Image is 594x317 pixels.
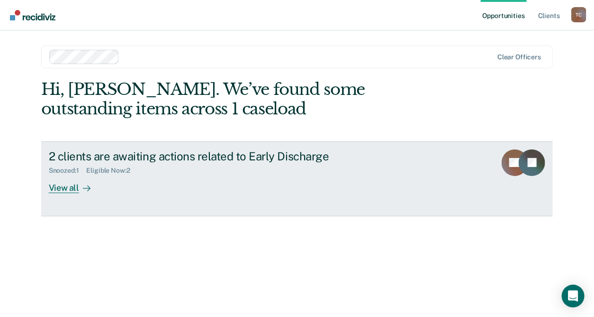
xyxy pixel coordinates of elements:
[41,141,553,216] a: 2 clients are awaiting actions related to Early DischargeSnoozed:1Eligible Now:2View all
[10,10,55,20] img: Recidiviz
[571,7,586,22] button: Profile dropdown button
[49,167,87,175] div: Snoozed : 1
[86,167,137,175] div: Eligible Now : 2
[571,7,586,22] div: T C
[497,53,541,61] div: Clear officers
[41,80,450,119] div: Hi, [PERSON_NAME]. We’ve found some outstanding items across 1 caseload
[49,175,102,193] div: View all
[49,149,381,163] div: 2 clients are awaiting actions related to Early Discharge
[562,285,585,308] div: Open Intercom Messenger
